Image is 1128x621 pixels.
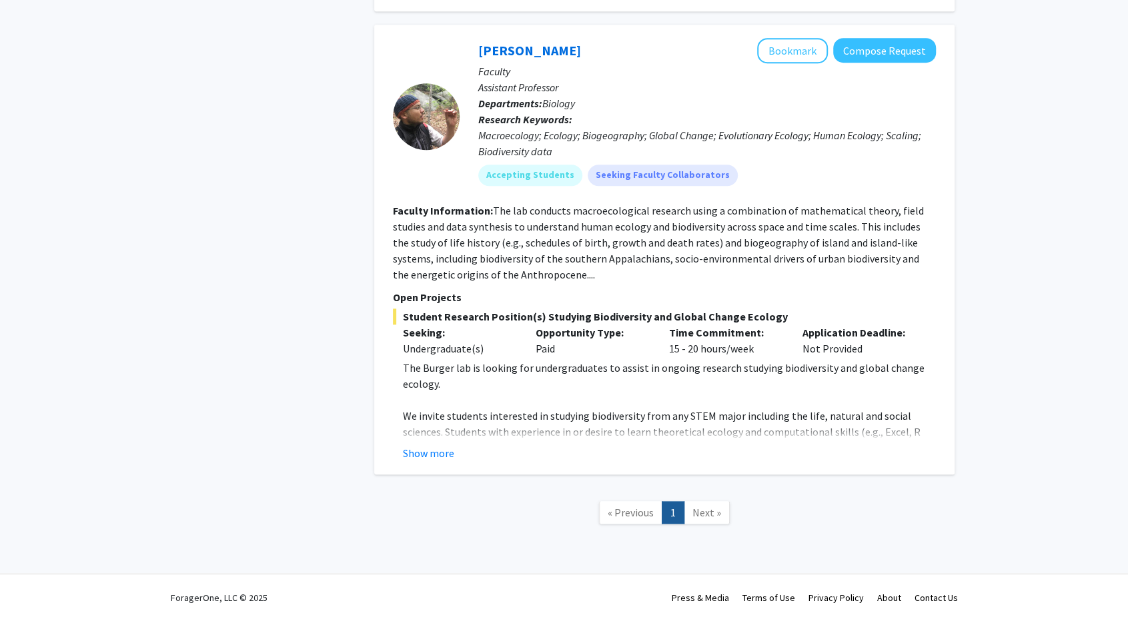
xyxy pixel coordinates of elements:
a: Press & Media [672,592,729,604]
nav: Page navigation [374,488,955,542]
mat-chip: Seeking Faculty Collaborators [588,165,738,186]
p: Application Deadline: [802,324,916,340]
div: Macroecology; Ecology; Biogeography; Global Change; Evolutionary Ecology; Human Ecology; Scaling;... [478,127,936,159]
div: 15 - 20 hours/week [659,324,792,356]
p: We invite students interested in studying biodiversity from any STEM major including the life, na... [403,408,936,472]
a: Privacy Policy [808,592,864,604]
a: Next Page [684,501,730,524]
p: Time Commitment: [669,324,782,340]
mat-chip: Accepting Students [478,165,582,186]
div: Undergraduate(s) [403,340,516,356]
a: [PERSON_NAME] [478,42,581,59]
a: Terms of Use [742,592,795,604]
span: « Previous [608,506,654,519]
fg-read-more: The lab conducts macroecological research using a combination of mathematical theory, field studi... [393,204,924,281]
b: Faculty Information: [393,204,493,217]
span: Biology [542,97,575,110]
a: Contact Us [915,592,958,604]
b: Departments: [478,97,542,110]
span: Student Research Position(s) Studying Biodiversity and Global Change Ecology [393,309,936,324]
a: 1 [662,501,684,524]
b: Research Keywords: [478,113,572,126]
span: Next » [692,506,721,519]
div: ForagerOne, LLC © 2025 [171,574,267,621]
button: Add Joseph Burger to Bookmarks [757,38,828,63]
p: Assistant Professor [478,79,936,95]
div: Not Provided [792,324,926,356]
p: Seeking: [403,324,516,340]
p: Faculty [478,63,936,79]
a: About [877,592,901,604]
p: Opportunity Type: [536,324,649,340]
a: Previous Page [599,501,662,524]
p: Open Projects [393,289,936,305]
p: The Burger lab is looking for undergraduates to assist in ongoing research studying biodiversity ... [403,360,936,392]
iframe: Chat [10,561,57,611]
div: Paid [526,324,659,356]
button: Compose Request to Joseph Burger [833,38,936,63]
button: Show more [403,445,454,461]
